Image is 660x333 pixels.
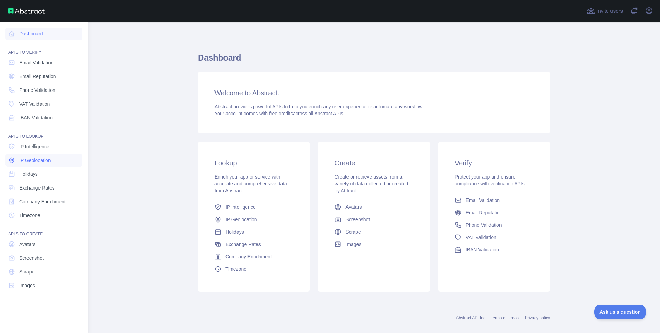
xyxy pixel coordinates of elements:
h3: Create [334,158,413,168]
a: IP Geolocation [212,213,296,226]
iframe: Toggle Customer Support [594,305,646,319]
span: free credits [269,111,293,116]
span: IBAN Validation [466,246,499,253]
a: Images [5,279,82,292]
h3: Verify [455,158,533,168]
a: Terms of service [491,315,520,320]
span: Email Reputation [19,73,56,80]
h1: Dashboard [198,52,550,69]
a: IBAN Validation [5,111,82,124]
a: Scrape [332,226,416,238]
span: Timezone [225,266,246,272]
span: Holidays [19,171,38,178]
span: Your account comes with across all Abstract APIs. [214,111,344,116]
span: Email Validation [19,59,53,66]
span: Exchange Rates [19,184,55,191]
div: API'S TO LOOKUP [5,125,82,139]
a: Privacy policy [525,315,550,320]
a: Email Reputation [5,70,82,83]
a: Email Reputation [452,206,536,219]
span: IP Geolocation [19,157,51,164]
a: Exchange Rates [212,238,296,250]
span: Email Validation [466,197,500,204]
a: Holidays [212,226,296,238]
span: Invite users [596,7,623,15]
span: Images [345,241,361,248]
a: Phone Validation [5,84,82,96]
a: IP Geolocation [5,154,82,166]
span: Holidays [225,228,244,235]
a: IBAN Validation [452,244,536,256]
a: VAT Validation [452,231,536,244]
a: Holidays [5,168,82,180]
a: IP Intelligence [5,140,82,153]
span: Screenshot [345,216,370,223]
a: Company Enrichment [212,250,296,263]
span: Phone Validation [466,222,502,228]
span: Avatars [19,241,35,248]
a: Screenshot [332,213,416,226]
span: Enrich your app or service with accurate and comprehensive data from Abstract [214,174,287,193]
span: Create or retrieve assets from a variety of data collected or created by Abtract [334,174,408,193]
a: Scrape [5,266,82,278]
span: Company Enrichment [19,198,66,205]
a: IP Intelligence [212,201,296,213]
span: VAT Validation [466,234,496,241]
span: Avatars [345,204,362,211]
a: Screenshot [5,252,82,264]
span: Email Reputation [466,209,503,216]
a: Avatars [5,238,82,250]
a: Abstract API Inc. [456,315,487,320]
span: Scrape [19,268,34,275]
span: Timezone [19,212,40,219]
span: VAT Validation [19,100,50,107]
a: Phone Validation [452,219,536,231]
a: Dashboard [5,28,82,40]
span: Exchange Rates [225,241,261,248]
img: Abstract API [8,8,45,14]
a: Email Validation [5,56,82,69]
a: Exchange Rates [5,182,82,194]
span: IP Geolocation [225,216,257,223]
div: API'S TO CREATE [5,223,82,237]
a: Images [332,238,416,250]
span: Images [19,282,35,289]
span: Company Enrichment [225,253,272,260]
a: Avatars [332,201,416,213]
span: Screenshot [19,255,44,261]
div: API'S TO VERIFY [5,41,82,55]
button: Invite users [585,6,624,17]
span: IBAN Validation [19,114,53,121]
a: Timezone [5,209,82,222]
span: IP Intelligence [225,204,256,211]
span: Abstract provides powerful APIs to help you enrich any user experience or automate any workflow. [214,104,424,109]
h3: Welcome to Abstract. [214,88,533,98]
span: IP Intelligence [19,143,49,150]
h3: Lookup [214,158,293,168]
span: Protect your app and ensure compliance with verification APIs [455,174,525,186]
a: Email Validation [452,194,536,206]
a: Company Enrichment [5,195,82,208]
span: Scrape [345,228,361,235]
a: VAT Validation [5,98,82,110]
span: Phone Validation [19,87,55,94]
a: Timezone [212,263,296,275]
